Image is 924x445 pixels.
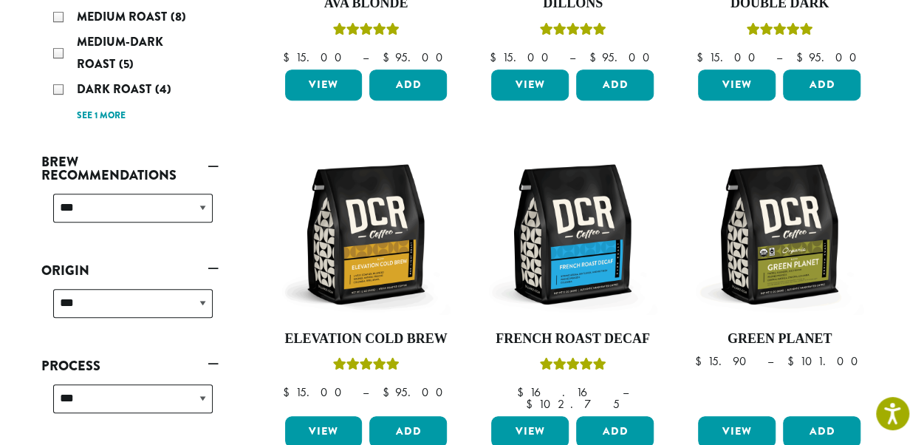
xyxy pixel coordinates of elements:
[517,384,609,400] bdi: 16.16
[795,50,863,65] bdi: 95.00
[77,81,155,98] span: Dark Roast
[569,50,575,65] span: –
[694,149,864,411] a: Green Planet
[795,50,808,65] span: $
[491,69,569,101] a: View
[526,396,620,412] bdi: 102.75
[487,149,657,411] a: French Roast DecafRated 5.00 out of 5
[77,33,163,72] span: Medium-Dark Roast
[539,21,606,43] div: Rated 5.00 out of 5
[489,50,555,65] bdi: 15.00
[41,258,219,283] a: Origin
[694,331,864,347] h4: Green Planet
[41,188,219,240] div: Brew Recommendations
[382,384,394,400] span: $
[539,356,606,378] div: Rated 5.00 out of 5
[282,384,348,400] bdi: 15.00
[155,81,171,98] span: (4)
[589,50,656,65] bdi: 95.00
[382,50,394,65] span: $
[623,384,629,400] span: –
[589,50,601,65] span: $
[776,50,781,65] span: –
[119,55,134,72] span: (5)
[576,69,654,101] button: Add
[382,50,449,65] bdi: 95.00
[696,50,762,65] bdi: 15.00
[77,109,126,123] a: See 1 more
[282,384,295,400] span: $
[487,331,657,347] h4: French Roast Decaf
[783,69,860,101] button: Add
[694,149,864,319] img: DCR-12oz-FTO-Green-Planet-Stock-scaled.png
[787,353,864,369] bdi: 101.00
[282,50,348,65] bdi: 15.00
[77,8,171,25] span: Medium Roast
[332,356,399,378] div: Rated 5.00 out of 5
[281,331,451,347] h4: Elevation Cold Brew
[362,50,368,65] span: –
[282,50,295,65] span: $
[285,69,363,101] a: View
[41,378,219,431] div: Process
[41,149,219,188] a: Brew Recommendations
[696,50,708,65] span: $
[517,384,530,400] span: $
[171,8,186,25] span: (8)
[694,353,753,369] bdi: 15.90
[489,50,502,65] span: $
[362,384,368,400] span: –
[281,149,451,411] a: Elevation Cold BrewRated 5.00 out of 5
[787,353,799,369] span: $
[694,353,707,369] span: $
[526,396,538,412] span: $
[746,21,812,43] div: Rated 4.50 out of 5
[382,384,449,400] bdi: 95.00
[369,69,447,101] button: Add
[767,353,773,369] span: –
[41,283,219,336] div: Origin
[281,149,451,319] img: DCR-12oz-Elevation-Cold-Brew-Stock-scaled.png
[487,149,657,319] img: DCR-12oz-French-Roast-Decaf-Stock-scaled.png
[698,69,776,101] a: View
[332,21,399,43] div: Rated 5.00 out of 5
[41,353,219,378] a: Process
